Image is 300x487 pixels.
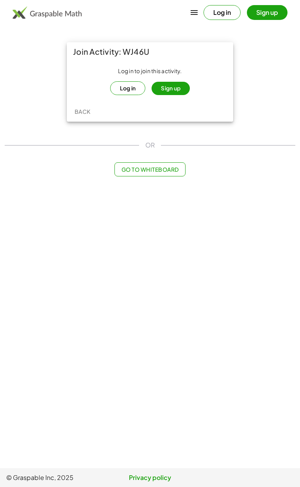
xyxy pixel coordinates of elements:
button: Go to Whiteboard [114,162,185,176]
button: Sign up [152,82,190,95]
div: Join Activity: WJ46U [67,42,233,61]
button: Log in [204,5,241,20]
div: Log in to join this activity. [73,67,227,95]
span: OR [145,140,155,150]
span: Go to Whiteboard [121,166,179,173]
span: © Graspable Inc, 2025 [6,473,102,482]
button: Back [70,104,95,119]
button: Sign up [247,5,287,20]
span: Back [74,108,90,115]
a: Privacy policy [102,473,198,482]
button: Log in [110,81,146,95]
